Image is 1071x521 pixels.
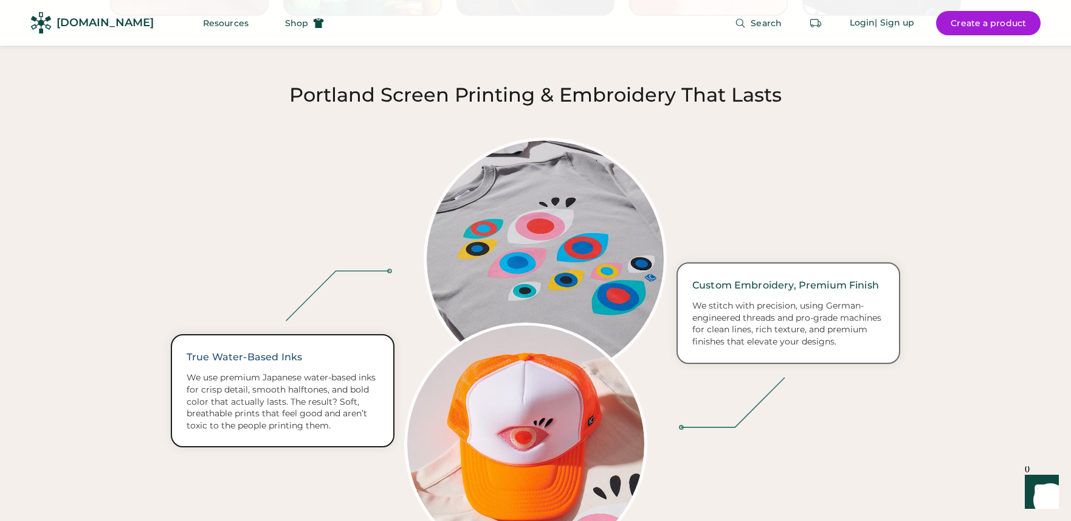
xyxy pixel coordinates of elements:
[30,12,52,33] img: Rendered Logo - Screens
[1013,466,1066,519] iframe: Front Chat
[692,300,884,348] div: We stitch with precision, using German-engineered threads and pro-grade machines for clean lines,...
[720,11,796,35] button: Search
[751,19,782,27] span: Search
[187,350,379,365] div: True Water-Based Inks
[57,15,154,30] div: [DOMAIN_NAME]
[850,17,875,29] div: Login
[187,372,379,432] div: We use premium Japanese water-based inks for crisp detail, smooth halftones, and bold color that ...
[875,17,914,29] div: | Sign up
[270,11,339,35] button: Shop
[692,278,884,293] div: Custom Embroidery, Premium Finish
[804,11,828,35] button: Retrieve an order
[285,19,308,27] span: Shop
[936,11,1041,35] button: Create a product
[49,83,1022,107] h2: Portland Screen Printing & Embroidery That Lasts
[427,141,664,378] img: "Eye" Sweatshirt Designed by Lisa Congdon
[188,11,263,35] button: Resources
